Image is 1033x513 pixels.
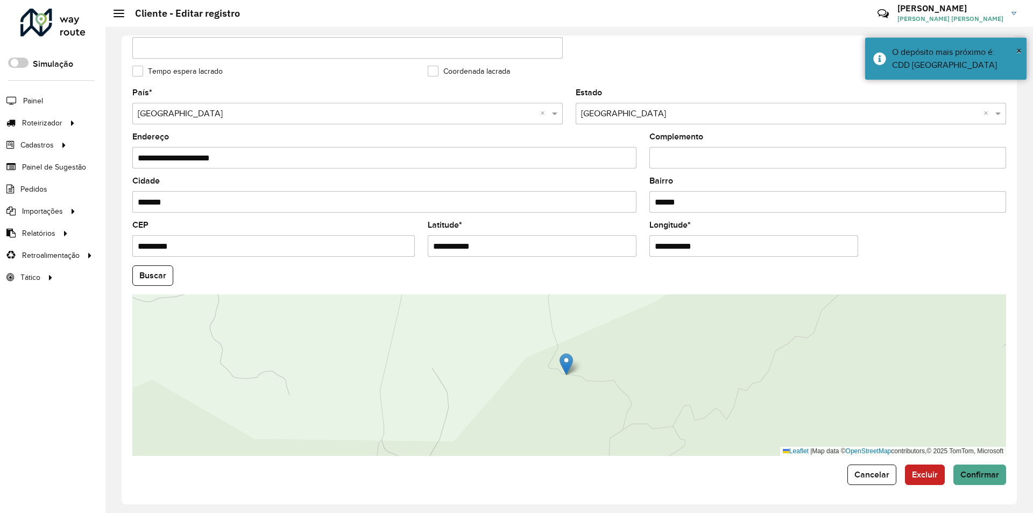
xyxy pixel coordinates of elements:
[897,3,1003,13] h3: [PERSON_NAME]
[132,130,169,143] label: Endereço
[132,174,160,187] label: Cidade
[872,2,895,25] a: Contato Rápido
[23,95,43,107] span: Painel
[1016,43,1022,59] button: Close
[780,447,1006,456] div: Map data © contributors,© 2025 TomTom, Microsoft
[810,447,812,455] span: |
[1016,45,1022,57] span: ×
[540,107,549,120] span: Clear all
[560,353,573,375] img: Marker
[132,219,148,231] label: CEP
[576,86,602,99] label: Estado
[892,46,1018,72] div: O depósito mais próximo é: CDD [GEOGRAPHIC_DATA]
[132,265,173,286] button: Buscar
[22,161,86,173] span: Painel de Sugestão
[649,174,673,187] label: Bairro
[984,107,993,120] span: Clear all
[20,272,40,283] span: Tático
[854,470,889,479] span: Cancelar
[905,465,945,485] button: Excluir
[22,228,55,239] span: Relatórios
[132,66,223,77] label: Tempo espera lacrado
[953,465,1006,485] button: Confirmar
[897,14,1003,24] span: [PERSON_NAME] [PERSON_NAME]
[20,139,54,151] span: Cadastros
[20,184,47,195] span: Pedidos
[912,470,938,479] span: Excluir
[22,250,80,261] span: Retroalimentação
[22,206,63,217] span: Importações
[428,66,510,77] label: Coordenada lacrada
[846,447,892,455] a: OpenStreetMap
[22,117,62,129] span: Roteirizador
[783,447,809,455] a: Leaflet
[649,130,703,143] label: Complemento
[847,465,896,485] button: Cancelar
[960,470,999,479] span: Confirmar
[33,58,73,71] label: Simulação
[132,86,152,99] label: País
[649,219,691,231] label: Longitude
[428,219,462,231] label: Latitude
[124,8,240,19] h2: Cliente - Editar registro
